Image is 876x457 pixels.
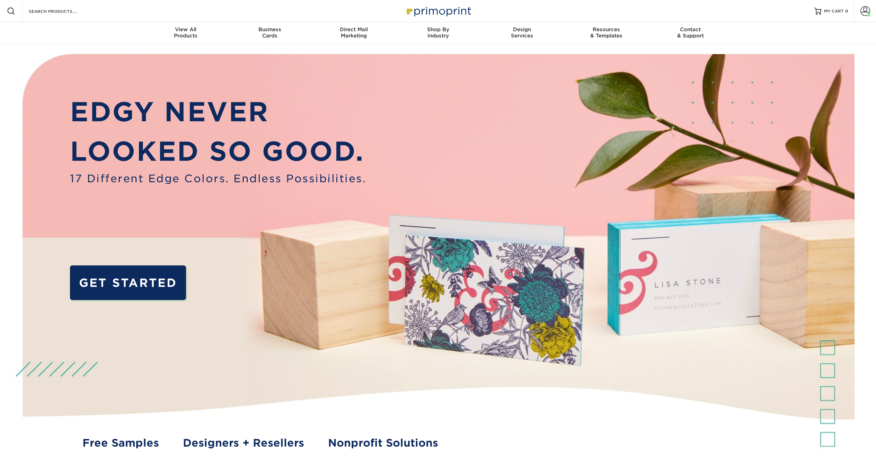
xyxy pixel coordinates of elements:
[648,26,733,33] span: Contact
[144,26,228,39] div: Products
[648,22,733,44] a: Contact& Support
[564,26,648,39] div: & Templates
[480,26,564,33] span: Design
[228,22,312,44] a: BusinessCards
[70,265,186,300] a: GET STARTED
[70,132,366,171] p: LOOKED SO GOOD.
[144,22,228,44] a: View AllProducts
[28,7,96,15] input: SEARCH PRODUCTS.....
[480,26,564,39] div: Services
[70,92,366,132] p: EDGY NEVER
[824,8,844,14] span: MY CART
[396,26,480,39] div: Industry
[396,22,480,44] a: Shop ByIndustry
[144,26,228,33] span: View All
[312,26,396,33] span: Direct Mail
[328,435,438,451] a: Nonprofit Solutions
[845,9,848,14] span: 0
[396,26,480,33] span: Shop By
[70,171,366,187] span: 17 Different Edge Colors. Endless Possibilities.
[648,26,733,39] div: & Support
[312,26,396,39] div: Marketing
[183,435,304,451] a: Designers + Resellers
[82,435,159,451] a: Free Samples
[404,3,473,18] img: Primoprint
[312,22,396,44] a: Direct MailMarketing
[480,22,564,44] a: DesignServices
[564,26,648,33] span: Resources
[228,26,312,39] div: Cards
[228,26,312,33] span: Business
[564,22,648,44] a: Resources& Templates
